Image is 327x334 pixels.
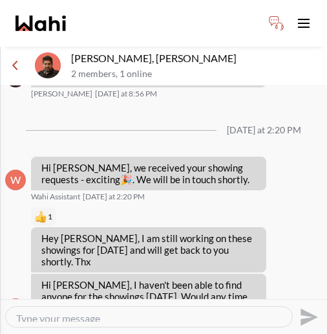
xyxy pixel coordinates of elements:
[83,192,145,202] time: 2025-08-23T18:20:03.767Z
[5,170,26,190] div: W
[293,302,322,331] button: Send
[5,298,26,319] div: Faraz Azam
[16,16,66,31] a: Wahi homepage
[5,298,26,319] img: F
[5,53,25,78] button: Menu
[16,312,282,322] textarea: Type your message
[48,212,52,222] span: 1
[31,206,271,227] div: Reaction list
[31,192,80,202] span: Wahi Assistant
[95,89,157,99] time: 2025-08-23T00:56:23.781Z
[71,69,322,80] p: 2 members , 1 online
[41,279,256,314] p: Hi [PERSON_NAME], I haven't been able to find anyone for the showings [DATE]. Would any time work...
[120,173,132,185] span: 🎉
[35,52,61,78] div: Hema Alageson, Faraz
[227,125,301,136] div: [DATE] at 2:20 PM
[31,89,92,99] span: [PERSON_NAME]
[41,232,256,267] p: Hey [PERSON_NAME], I am still working on these showings for [DATE] and will get back to you short...
[35,52,61,78] img: H
[291,10,317,36] button: Toggle open navigation menu
[71,52,322,65] p: [PERSON_NAME], [PERSON_NAME]
[35,212,52,222] button: Reactions: like
[41,162,256,185] p: Hi [PERSON_NAME], we received your showing requests - exciting . We will be in touch shortly.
